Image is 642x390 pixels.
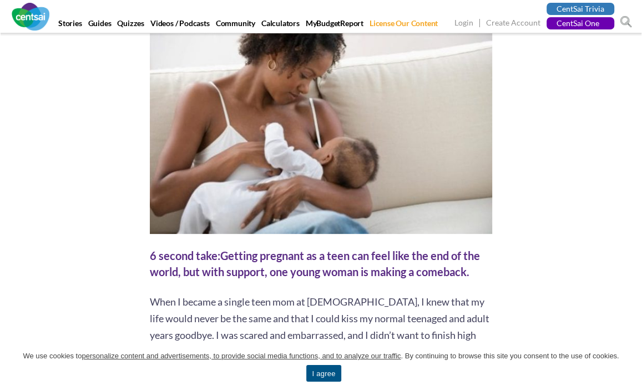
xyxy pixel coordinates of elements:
[150,249,220,262] span: 6 second take:
[367,18,440,33] a: License Our Content
[150,293,492,377] p: When I became a single teen mom at [DEMOGRAPHIC_DATA], I knew that my life would never be the sam...
[56,18,84,33] a: Stories
[623,361,634,372] a: I agree
[547,3,614,15] a: CentSai Trivia
[148,18,212,33] a: Videos / Podcasts
[12,3,49,31] img: CentSai
[259,18,302,33] a: Calculators
[82,352,401,360] u: personalize content and advertisements, to provide social media functions, and to analyze our tra...
[486,18,540,29] a: Create Account
[150,6,492,234] img: Breaking Free From the Teen Mom Stereotype: Budgeting Tips for Single Moms
[214,18,257,33] a: Community
[86,18,114,33] a: Guides
[547,17,614,29] a: CentSai One
[306,365,341,382] a: I agree
[23,351,619,362] span: We use cookies to . By continuing to browse this site you consent to the use of cookies.
[150,248,492,279] div: Getting pregnant as a teen can feel like the end of the world, but with support, one young woman ...
[115,18,146,33] a: Quizzes
[304,18,366,33] a: MyBudgetReport
[475,17,484,29] span: |
[454,18,473,29] a: Login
